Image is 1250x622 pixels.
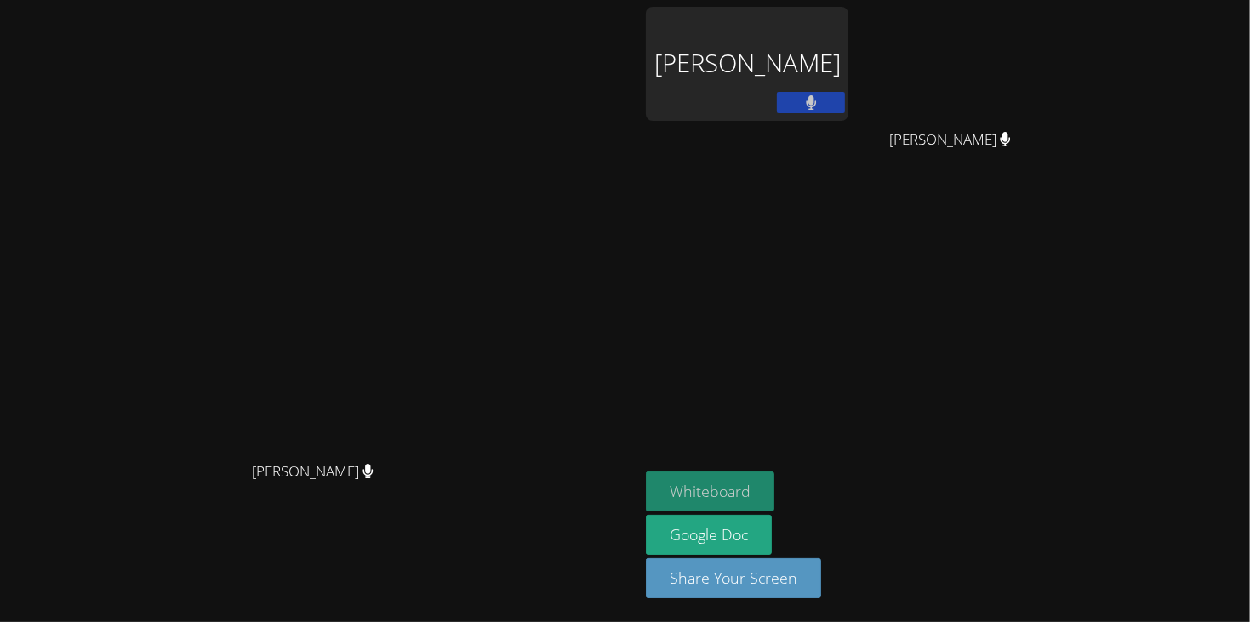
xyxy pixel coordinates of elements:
span: [PERSON_NAME] [252,459,374,484]
span: [PERSON_NAME] [889,128,1011,152]
a: Google Doc [646,515,772,555]
button: Whiteboard [646,471,774,511]
button: Share Your Screen [646,558,821,598]
div: [PERSON_NAME] [646,7,848,121]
